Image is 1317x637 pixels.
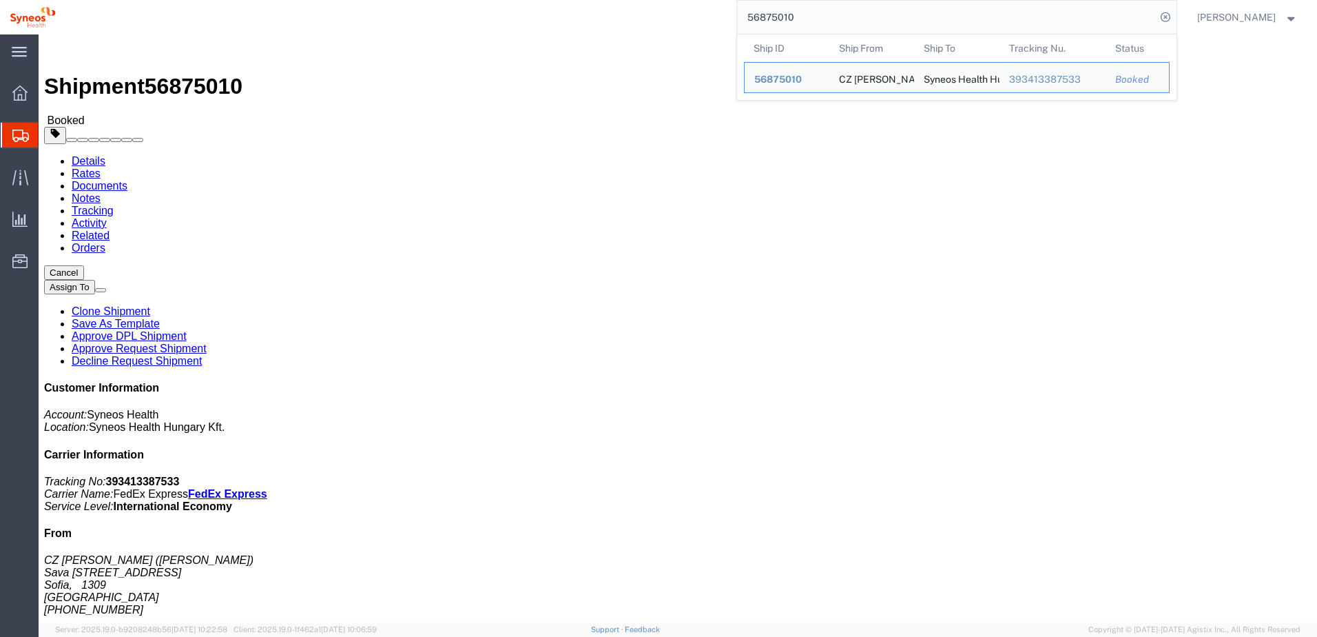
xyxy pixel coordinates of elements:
[754,72,820,87] div: 56875010
[924,63,990,92] div: Syneos Health Hungary Kft.
[10,7,56,28] img: logo
[321,625,377,634] span: [DATE] 10:06:59
[744,34,829,62] th: Ship ID
[1196,9,1298,26] button: [PERSON_NAME]
[1008,72,1096,87] div: 393413387533
[55,625,227,634] span: Server: 2025.19.0-b9208248b56
[914,34,999,62] th: Ship To
[1088,624,1300,636] span: Copyright © [DATE]-[DATE] Agistix Inc., All Rights Reserved
[625,625,660,634] a: Feedback
[999,34,1106,62] th: Tracking Nu.
[591,625,625,634] a: Support
[234,625,377,634] span: Client: 2025.19.0-1f462a1
[39,34,1317,623] iframe: FS Legacy Container
[838,63,904,92] div: CZ Elena Mihaylova
[1106,34,1170,62] th: Status
[172,625,227,634] span: [DATE] 10:22:58
[1197,10,1276,25] span: Natan Tateishi
[754,74,802,85] span: 56875010
[744,34,1176,100] table: Search Results
[829,34,914,62] th: Ship From
[737,1,1156,34] input: Search for shipment number, reference number
[1115,72,1159,87] div: Booked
